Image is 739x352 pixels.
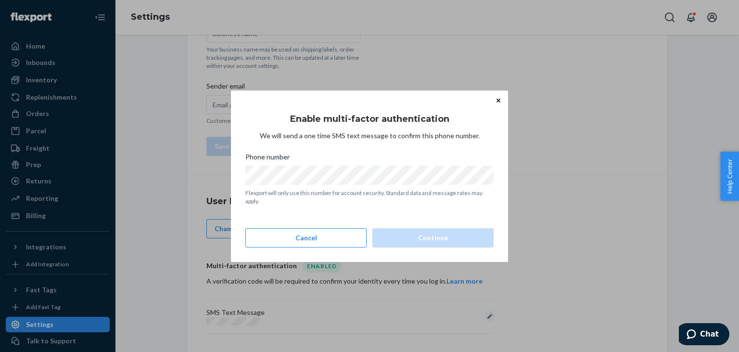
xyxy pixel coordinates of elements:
[245,105,494,141] div: We will send a one time SMS text message to confirm this phone number.
[372,228,494,248] button: Continue
[245,152,290,166] span: Phone number
[290,113,449,125] h3: Enable multi-factor authentication
[21,7,40,15] span: Chat
[494,95,503,106] button: Close
[245,228,367,248] button: Cancel
[245,189,494,205] p: Flexport will only use this number for account security. Standard data and message rates may apply.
